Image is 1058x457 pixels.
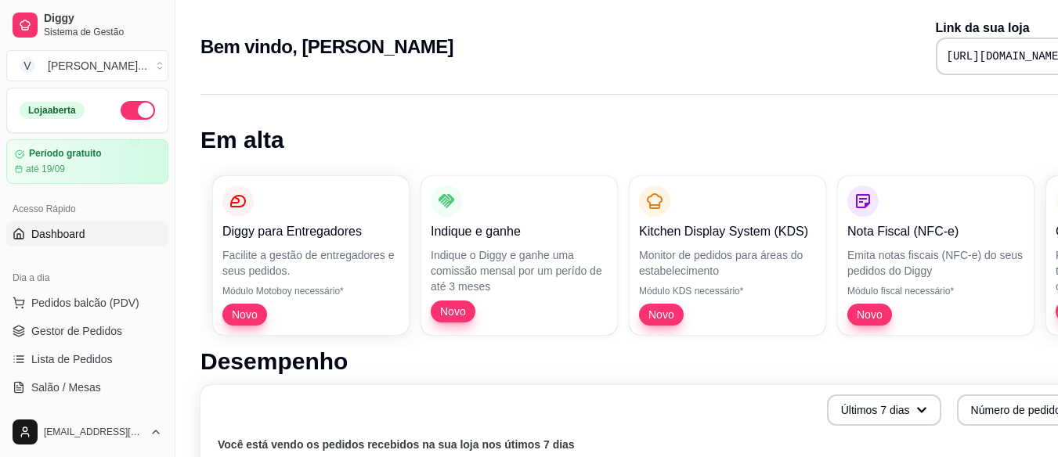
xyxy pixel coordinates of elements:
span: Salão / Mesas [31,380,101,395]
p: Monitor de pedidos para áreas do estabelecimento [639,247,816,279]
div: Loja aberta [20,102,85,119]
a: Dashboard [6,221,168,246]
a: Período gratuitoaté 19/09 [6,139,168,184]
button: Select a team [6,50,168,81]
span: Lista de Pedidos [31,351,113,367]
button: Pedidos balcão (PDV) [6,290,168,315]
p: Indique o Diggy e ganhe uma comissão mensal por um perído de até 3 meses [431,247,608,294]
a: DiggySistema de Gestão [6,6,168,44]
button: Alterar Status [121,101,155,120]
button: Nota Fiscal (NFC-e)Emita notas fiscais (NFC-e) do seus pedidos do DiggyMódulo fiscal necessário*Novo [838,176,1034,335]
span: Diggy [44,12,162,26]
p: Emita notas fiscais (NFC-e) do seus pedidos do Diggy [847,247,1024,279]
button: Diggy para EntregadoresFacilite a gestão de entregadores e seus pedidos.Módulo Motoboy necessário... [213,176,409,335]
a: Salão / Mesas [6,375,168,400]
p: Kitchen Display System (KDS) [639,222,816,241]
span: [EMAIL_ADDRESS][DOMAIN_NAME] [44,426,143,438]
span: Pedidos balcão (PDV) [31,295,139,311]
text: Você está vendo os pedidos recebidos na sua loja nos útimos 7 dias [218,438,575,451]
p: Diggy para Entregadores [222,222,399,241]
span: Novo [434,304,472,319]
p: Facilite a gestão de entregadores e seus pedidos. [222,247,399,279]
p: Indique e ganhe [431,222,608,241]
p: Módulo Motoboy necessário* [222,285,399,297]
a: Lista de Pedidos [6,347,168,372]
button: [EMAIL_ADDRESS][DOMAIN_NAME] [6,413,168,451]
span: Gestor de Pedidos [31,323,122,339]
span: V [20,58,35,74]
article: Período gratuito [29,148,102,160]
div: Acesso Rápido [6,196,168,221]
span: Novo [850,307,889,322]
button: Indique e ganheIndique o Diggy e ganhe uma comissão mensal por um perído de até 3 mesesNovo [421,176,617,335]
span: Sistema de Gestão [44,26,162,38]
button: Últimos 7 dias [827,394,941,426]
a: Diggy Botnovo [6,403,168,428]
p: Módulo fiscal necessário* [847,285,1024,297]
span: Novo [642,307,681,322]
p: Nota Fiscal (NFC-e) [847,222,1024,241]
button: Kitchen Display System (KDS)Monitor de pedidos para áreas do estabelecimentoMódulo KDS necessário... [630,176,825,335]
div: Dia a dia [6,265,168,290]
h2: Bem vindo, [PERSON_NAME] [200,34,453,59]
div: [PERSON_NAME] ... [48,58,147,74]
p: Módulo KDS necessário* [639,285,816,297]
span: Novo [226,307,264,322]
span: Dashboard [31,226,85,242]
a: Gestor de Pedidos [6,318,168,344]
article: até 19/09 [26,163,65,175]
